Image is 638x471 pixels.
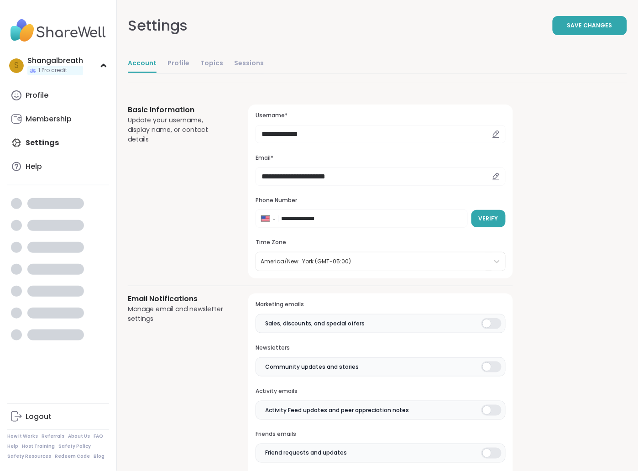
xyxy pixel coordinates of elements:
[265,319,365,328] span: Sales, discounts, and special offers
[128,293,226,304] h3: Email Notifications
[26,90,48,100] div: Profile
[94,454,105,460] a: Blog
[256,387,506,395] h3: Activity emails
[567,21,612,30] span: Save Changes
[27,56,83,66] div: Shangalbreath
[14,60,19,72] span: S
[256,197,506,204] h3: Phone Number
[7,444,18,450] a: Help
[265,449,347,457] span: Friend requests and updates
[7,15,109,47] img: ShareWell Nav Logo
[234,55,264,73] a: Sessions
[68,434,90,440] a: About Us
[128,55,157,73] a: Account
[256,431,506,439] h3: Friends emails
[167,55,189,73] a: Profile
[128,15,188,37] div: Settings
[58,444,91,450] a: Safety Policy
[128,304,226,324] div: Manage email and newsletter settings
[256,154,506,162] h3: Email*
[479,215,498,223] span: Verify
[26,162,42,172] div: Help
[7,108,109,130] a: Membership
[128,105,226,115] h3: Basic Information
[553,16,627,35] button: Save Changes
[22,444,55,450] a: Host Training
[256,239,506,246] h3: Time Zone
[256,301,506,309] h3: Marketing emails
[94,434,103,440] a: FAQ
[128,115,226,144] div: Update your username, display name, or contact details
[7,84,109,106] a: Profile
[26,114,72,124] div: Membership
[265,406,409,414] span: Activity Feed updates and peer appreciation notes
[256,112,506,120] h3: Username*
[7,454,51,460] a: Safety Resources
[55,454,90,460] a: Redeem Code
[7,406,109,428] a: Logout
[256,344,506,352] h3: Newsletters
[471,210,506,227] button: Verify
[42,434,64,440] a: Referrals
[265,363,359,371] span: Community updates and stories
[7,156,109,178] a: Help
[38,67,67,74] span: 1 Pro credit
[200,55,223,73] a: Topics
[7,434,38,440] a: How It Works
[26,412,52,422] div: Logout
